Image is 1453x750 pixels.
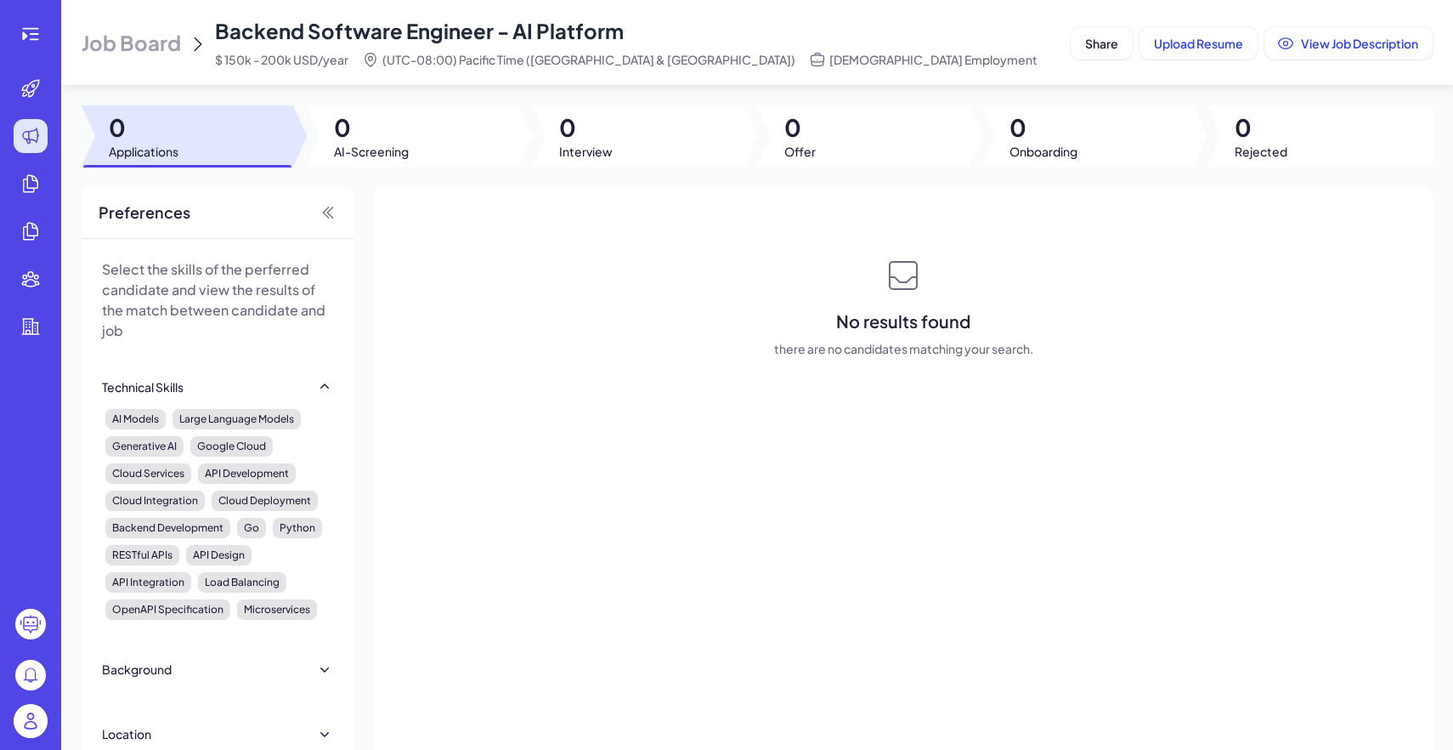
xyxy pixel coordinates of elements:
span: Backend Software Engineer - AI Platform [215,18,624,43]
div: API Integration [105,572,191,593]
p: Select the skills of the perferred candidate and view the results of the match between candidate ... [102,259,333,341]
div: Cloud Integration [105,491,205,511]
span: there are no candidates matching your search. [774,340,1033,357]
span: $ 150k - 200k USD/year [215,51,348,68]
span: Rejected [1235,143,1287,160]
div: Google Cloud [190,436,273,457]
div: RESTful APIs [105,545,179,565]
span: [DEMOGRAPHIC_DATA] Employment [829,51,1037,68]
span: No results found [836,310,970,333]
div: Technical Skills [102,378,184,395]
span: Preferences [99,201,190,224]
div: Background [102,661,172,678]
div: Microservices [237,599,317,620]
span: Job Board [82,29,181,56]
span: Offer [784,143,816,160]
div: Cloud Services [105,463,191,484]
div: API Development [198,463,296,484]
button: View Job Description [1264,27,1433,60]
div: Cloud Deployment [212,491,318,511]
div: Load Balancing [198,572,286,593]
div: Generative AI [105,436,184,457]
span: 0 [109,112,178,143]
span: Upload Resume [1154,36,1243,51]
span: 0 [784,112,816,143]
button: Share [1071,27,1133,60]
span: 0 [334,112,409,143]
span: View Job Description [1301,36,1418,51]
span: Onboarding [1009,143,1077,160]
button: Upload Resume [1139,27,1258,60]
div: Location [102,725,151,742]
span: AI-Screening [334,143,409,160]
span: 0 [559,112,613,143]
span: (UTC-08:00) Pacific Time ([GEOGRAPHIC_DATA] & [GEOGRAPHIC_DATA]) [382,51,795,68]
div: API Design [186,545,252,565]
span: Share [1085,36,1118,51]
div: OpenAPI Specification [105,599,230,620]
div: Python [273,518,322,538]
span: Applications [109,143,178,160]
div: Go [237,518,266,538]
div: AI Models [105,409,166,429]
span: Interview [559,143,613,160]
div: Large Language Models [172,409,301,429]
span: 0 [1009,112,1077,143]
span: 0 [1235,112,1287,143]
div: Backend Development [105,518,230,538]
img: user_logo.png [14,704,48,738]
